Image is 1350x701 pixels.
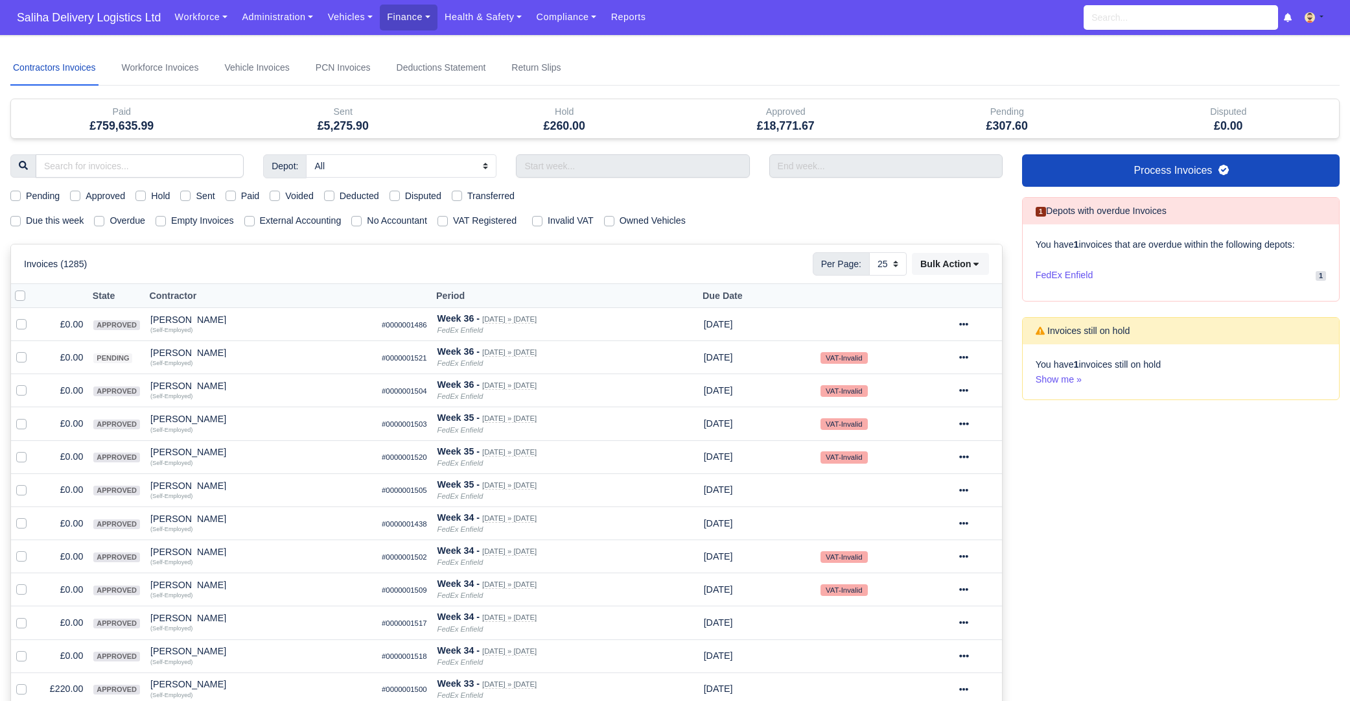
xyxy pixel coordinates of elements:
[150,381,371,390] div: [PERSON_NAME]
[93,685,140,695] span: approved
[150,327,192,333] small: (Self-Employed)
[509,51,563,86] a: Return Slips
[21,119,223,133] h5: £759,635.99
[896,99,1118,138] div: Pending
[820,551,867,563] small: VAT-Invalid
[241,189,260,204] label: Paid
[11,99,233,138] div: Paid
[704,551,733,562] span: 1 month from now
[235,5,320,30] a: Administration
[437,658,483,666] i: FedEx Enfield
[150,547,371,556] div: [PERSON_NAME]
[21,104,223,119] div: Paid
[437,545,480,556] strong: Week 34 -
[704,584,733,595] span: 1 month from now
[93,320,140,330] span: approved
[704,650,733,661] span: 1 month from now
[88,284,145,308] th: State
[437,5,530,30] a: Health & Safety
[620,213,686,228] label: Owned Vehicles
[1118,99,1340,138] div: Disputed
[382,453,427,461] small: #0000001520
[119,51,202,86] a: Workforce Invoices
[437,446,480,457] strong: Week 35 -
[171,213,234,228] label: Empty Invoices
[437,379,480,390] strong: Week 36 -
[685,119,887,133] h5: £18,771.67
[437,359,483,367] i: FedEx Enfield
[463,104,666,119] div: Hold
[151,189,170,204] label: Hold
[432,284,699,308] th: Period
[437,326,483,334] i: FedEx Enfield
[482,613,537,622] small: [DATE] » [DATE]
[37,440,88,473] td: £0.00
[437,525,483,533] i: FedEx Enfield
[437,691,483,699] i: FedEx Enfield
[150,680,371,689] div: [PERSON_NAME]
[704,319,733,329] span: 1 month from now
[150,692,192,698] small: (Self-Employed)
[263,154,307,178] span: Depot:
[382,685,427,693] small: #0000001500
[382,553,427,561] small: #0000001502
[150,414,371,423] div: [PERSON_NAME]
[93,519,140,529] span: approved
[150,360,192,366] small: (Self-Employed)
[382,619,427,627] small: #0000001517
[382,486,427,494] small: #0000001505
[10,51,99,86] a: Contractors Invoices
[93,652,140,661] span: approved
[437,313,480,324] strong: Week 36 -
[150,592,192,599] small: (Self-Employed)
[93,486,140,495] span: approved
[906,104,1108,119] div: Pending
[93,386,140,396] span: approved
[367,213,427,228] label: No Accountant
[1036,263,1326,288] a: FedEx Enfield 1
[820,451,867,463] small: VAT-Invalid
[1128,104,1330,119] div: Disputed
[548,213,594,228] label: Invalid VAT
[820,418,867,430] small: VAT-Invalid
[150,613,371,623] div: [PERSON_NAME]
[453,213,517,228] label: VAT Registered
[150,625,192,632] small: (Self-Employed)
[454,99,675,138] div: Hold
[1036,374,1082,385] a: Show me »
[704,484,733,495] span: 1 month from now
[1036,268,1093,283] span: FedEx Enfield
[482,315,537,324] small: [DATE] » [DATE]
[150,514,371,523] div: [PERSON_NAME]
[93,586,140,595] span: approved
[242,119,445,133] h5: £5,275.90
[1022,154,1340,187] a: Process Invoices
[820,584,867,596] small: VAT-Invalid
[912,253,989,275] button: Bulk Action
[482,580,537,589] small: [DATE] » [DATE]
[437,678,480,689] strong: Week 33 -
[482,680,537,689] small: [DATE] » [DATE]
[529,5,603,30] a: Compliance
[150,427,192,433] small: (Self-Employed)
[150,493,192,499] small: (Self-Employed)
[37,473,88,506] td: £0.00
[820,352,867,364] small: VAT-Invalid
[437,492,483,500] i: FedEx Enfield
[482,448,537,457] small: [DATE] » [DATE]
[37,606,88,639] td: £0.00
[382,420,427,428] small: #0000001503
[150,348,371,357] div: [PERSON_NAME]
[93,353,132,363] span: pending
[813,252,870,276] span: Per Page:
[516,154,749,178] input: Start week...
[382,652,427,660] small: #0000001518
[1128,119,1330,133] h5: £0.00
[482,547,537,556] small: [DATE] » [DATE]
[405,189,441,204] label: Disputed
[260,213,342,228] label: External Accounting
[150,580,371,589] div: [PERSON_NAME]
[1074,239,1079,250] strong: 1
